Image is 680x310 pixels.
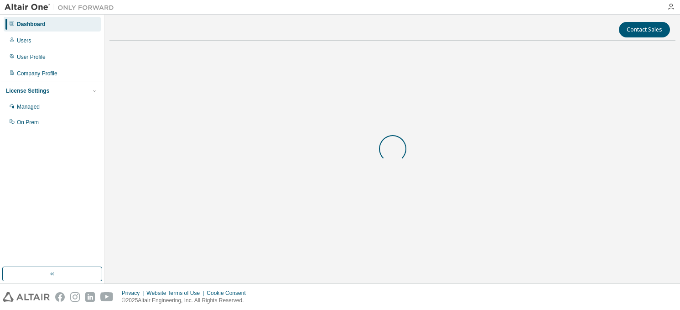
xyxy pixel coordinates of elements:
div: On Prem [17,119,39,126]
img: instagram.svg [70,292,80,302]
div: Managed [17,103,40,110]
img: facebook.svg [55,292,65,302]
div: User Profile [17,53,46,61]
div: Cookie Consent [207,289,251,297]
p: © 2025 Altair Engineering, Inc. All Rights Reserved. [122,297,251,305]
img: linkedin.svg [85,292,95,302]
img: youtube.svg [100,292,114,302]
img: altair_logo.svg [3,292,50,302]
div: Users [17,37,31,44]
div: Privacy [122,289,146,297]
img: Altair One [5,3,119,12]
button: Contact Sales [619,22,670,37]
div: Website Terms of Use [146,289,207,297]
div: Company Profile [17,70,57,77]
div: Dashboard [17,21,46,28]
div: License Settings [6,87,49,95]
